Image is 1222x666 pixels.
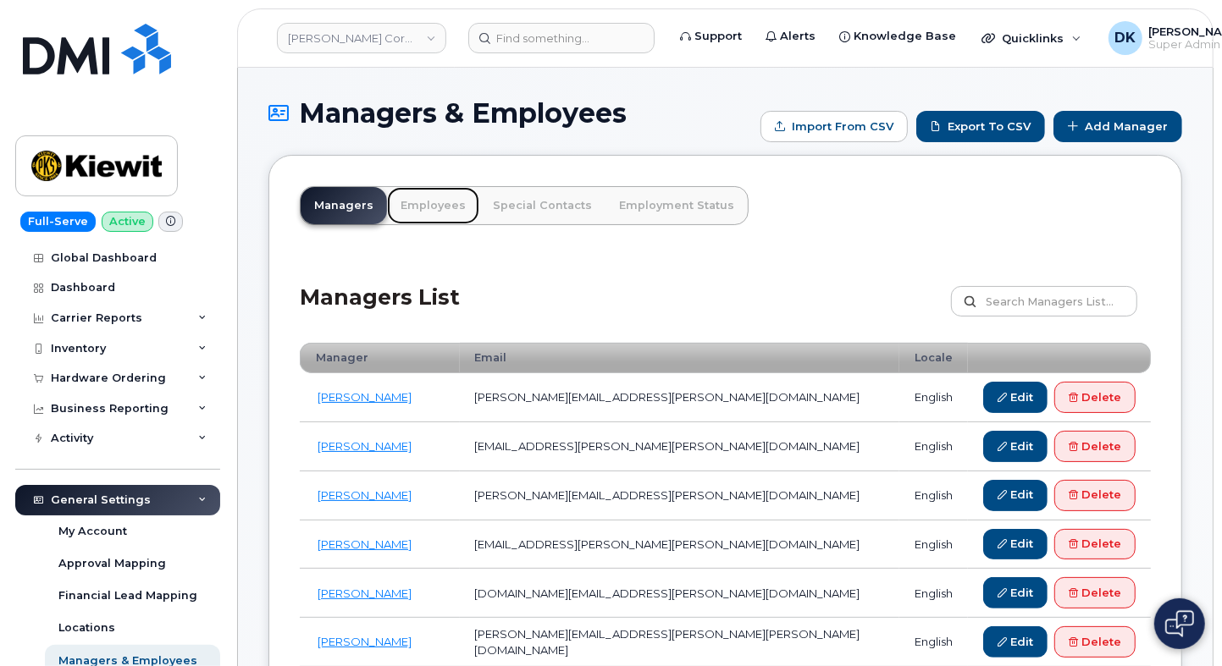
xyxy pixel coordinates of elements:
form: Import from CSV [760,111,908,142]
a: [PERSON_NAME] [318,439,412,453]
a: Delete [1054,431,1136,462]
a: Edit [983,431,1048,462]
th: Manager [300,343,460,373]
a: Special Contacts [479,187,605,224]
a: Delete [1054,480,1136,511]
a: Edit [983,382,1048,413]
a: Edit [983,626,1048,658]
a: Edit [983,577,1048,608]
img: Open chat [1165,610,1194,637]
td: [PERSON_NAME][EMAIL_ADDRESS][PERSON_NAME][DOMAIN_NAME] [460,373,899,422]
td: english [899,569,968,618]
td: english [899,520,968,570]
a: Managers [301,187,387,224]
a: [PERSON_NAME] [318,537,412,551]
h2: Managers List [300,286,460,336]
a: Add Manager [1053,111,1182,142]
th: Locale [899,343,968,373]
a: Employment Status [605,187,748,224]
a: [PERSON_NAME] [318,488,412,502]
a: Export to CSV [916,111,1045,142]
a: Delete [1054,382,1136,413]
td: [DOMAIN_NAME][EMAIL_ADDRESS][PERSON_NAME][DOMAIN_NAME] [460,569,899,618]
a: Delete [1054,577,1136,608]
td: [PERSON_NAME][EMAIL_ADDRESS][PERSON_NAME][DOMAIN_NAME] [460,471,899,520]
h1: Managers & Employees [268,98,752,128]
a: Employees [387,187,479,224]
a: [PERSON_NAME] [318,586,412,600]
td: [EMAIL_ADDRESS][PERSON_NAME][PERSON_NAME][DOMAIN_NAME] [460,520,899,570]
td: english [899,471,968,520]
a: Delete [1054,529,1136,560]
a: Delete [1054,626,1136,658]
td: [EMAIL_ADDRESS][PERSON_NAME][PERSON_NAME][DOMAIN_NAME] [460,422,899,471]
a: Edit [983,480,1048,511]
a: Edit [983,529,1048,560]
a: [PERSON_NAME] [318,390,412,404]
td: english [899,422,968,471]
th: Email [460,343,899,373]
td: english [899,373,968,422]
a: [PERSON_NAME] [318,635,412,648]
